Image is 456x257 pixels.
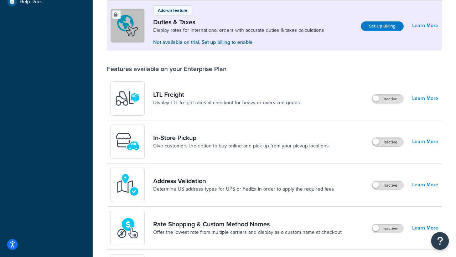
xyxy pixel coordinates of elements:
[115,216,140,241] img: icon-duo-feat-rate-shopping-ecdd8bed.png
[153,18,324,26] a: Duties & Taxes
[153,99,300,106] a: Display LTL freight rates at checkout for heavy or oversized goods
[372,138,403,146] label: Inactive
[412,223,438,233] a: Learn More
[153,91,300,99] a: LTL Freight
[115,86,140,111] img: y79ZsPf0fXUFUhFXDzUgf+ktZg5F2+ohG75+v3d2s1D9TjoU8PiyCIluIjV41seZevKCRuEjTPPOKHJsQcmKCXGdfprl3L4q7...
[158,7,187,14] p: Add-on feature
[412,21,438,31] a: Learn More
[153,27,324,34] a: Display rates for international orders with accurate duties & taxes calculations
[412,94,438,104] a: Learn More
[115,172,140,197] img: kIG8fy0lQAAAABJRU5ErkJggg==
[153,229,342,236] a: Offer the lowest rate from multiple carriers and display as a custom name at checkout
[372,224,403,233] label: Inactive
[153,39,324,46] p: Not available on trial. Set up billing to enable
[153,142,329,150] a: Give customers the option to buy online and pick up from your pickup locations
[153,186,334,193] a: Determine US address types for UPS or FedEx in order to apply the required fees
[153,177,334,185] a: Address Validation
[412,137,438,147] a: Learn More
[153,220,342,228] a: Rate Shopping & Custom Method Names
[107,65,227,73] div: Features available on your Enterprise Plan
[431,232,449,250] button: Open Resource Center
[372,181,403,190] label: Inactive
[153,134,329,142] a: In-Store Pickup
[372,95,403,103] label: Inactive
[412,180,438,190] a: Learn More
[115,129,140,154] img: wfgcfpwTIucLEAAAAASUVORK5CYII=
[361,21,404,31] a: Set Up Billing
